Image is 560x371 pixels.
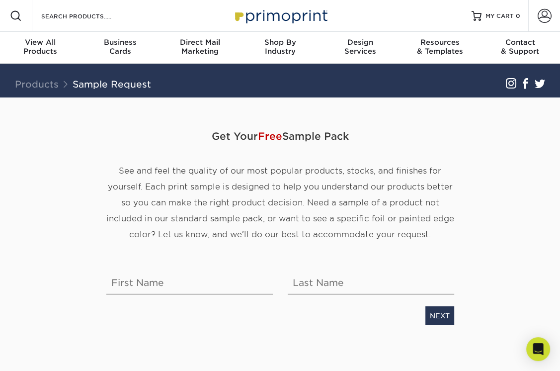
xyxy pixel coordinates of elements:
span: 0 [516,12,520,19]
span: MY CART [485,12,514,20]
a: Resources& Templates [400,32,480,64]
span: Resources [400,38,480,47]
a: Shop ByIndustry [240,32,320,64]
input: SEARCH PRODUCTS..... [40,10,137,22]
a: Direct MailMarketing [160,32,240,64]
span: See and feel the quality of our most popular products, stocks, and finishes for yourself. Each pr... [106,166,454,239]
span: Free [258,130,282,142]
a: Sample Request [73,79,151,90]
div: & Support [480,38,560,56]
div: Open Intercom Messenger [526,337,550,361]
div: Cards [80,38,160,56]
div: Marketing [160,38,240,56]
a: Products [15,79,59,90]
span: Design [320,38,400,47]
span: Get Your Sample Pack [106,121,454,151]
div: & Templates [400,38,480,56]
div: Industry [240,38,320,56]
a: BusinessCards [80,32,160,64]
img: Primoprint [231,5,330,26]
span: Shop By [240,38,320,47]
span: Business [80,38,160,47]
a: NEXT [425,306,454,325]
span: Contact [480,38,560,47]
a: DesignServices [320,32,400,64]
span: Direct Mail [160,38,240,47]
a: Contact& Support [480,32,560,64]
div: Services [320,38,400,56]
